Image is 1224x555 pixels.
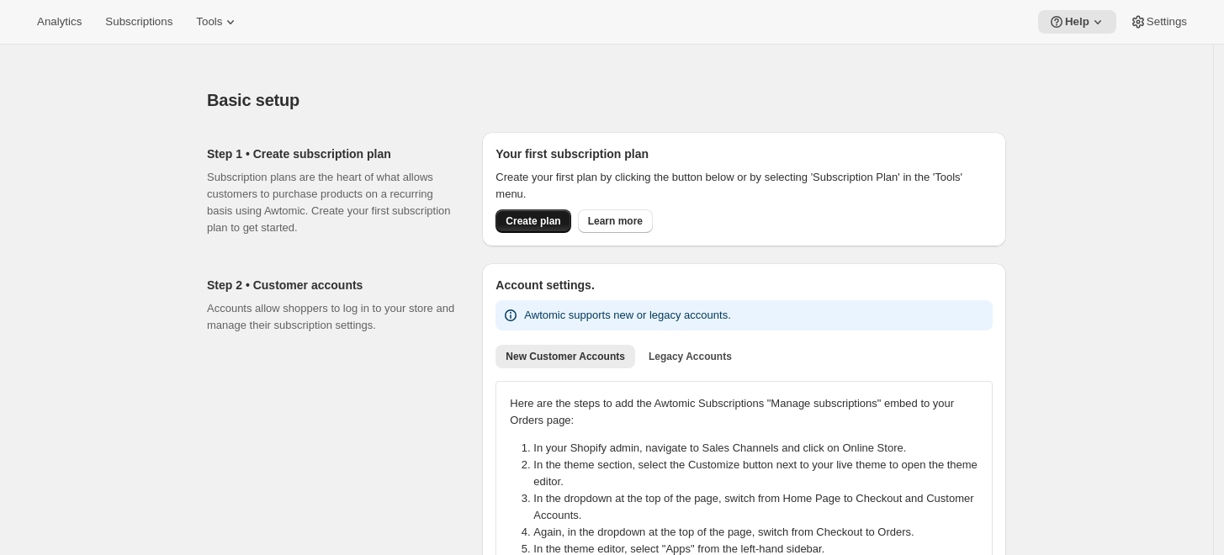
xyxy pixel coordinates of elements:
[207,300,455,334] p: Accounts allow shoppers to log in to your store and manage their subscription settings.
[524,307,730,324] p: Awtomic supports new or legacy accounts.
[186,10,249,34] button: Tools
[495,277,993,293] h2: Account settings.
[105,15,172,29] span: Subscriptions
[207,277,455,293] h2: Step 2 • Customer accounts
[506,350,625,363] span: New Customer Accounts
[495,169,993,203] p: Create your first plan by clicking the button below or by selecting 'Subscription Plan' in the 'T...
[1120,10,1197,34] button: Settings
[533,524,988,541] li: Again, in the dropdown at the top of the page, switch from Checkout to Orders.
[506,214,560,228] span: Create plan
[207,145,455,162] h2: Step 1 • Create subscription plan
[196,15,222,29] span: Tools
[510,395,978,429] p: Here are the steps to add the Awtomic Subscriptions "Manage subscriptions" embed to your Orders p...
[533,440,988,457] li: In your Shopify admin, navigate to Sales Channels and click on Online Store.
[649,350,732,363] span: Legacy Accounts
[207,169,455,236] p: Subscription plans are the heart of what allows customers to purchase products on a recurring bas...
[533,457,988,490] li: In the theme section, select the Customize button next to your live theme to open the theme editor.
[495,209,570,233] button: Create plan
[1147,15,1187,29] span: Settings
[95,10,183,34] button: Subscriptions
[495,345,635,368] button: New Customer Accounts
[578,209,653,233] a: Learn more
[1065,15,1089,29] span: Help
[1038,10,1116,34] button: Help
[495,145,993,162] h2: Your first subscription plan
[27,10,92,34] button: Analytics
[638,345,742,368] button: Legacy Accounts
[207,91,299,109] span: Basic setup
[37,15,82,29] span: Analytics
[533,490,988,524] li: In the dropdown at the top of the page, switch from Home Page to Checkout and Customer Accounts.
[588,214,643,228] span: Learn more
